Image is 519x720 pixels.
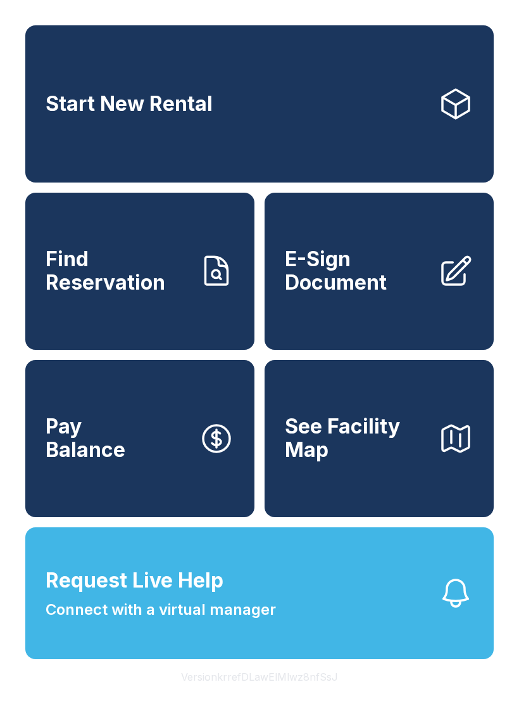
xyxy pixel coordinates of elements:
span: Connect with a virtual manager [46,598,276,621]
span: E-Sign Document [285,248,428,294]
a: Find Reservation [25,193,254,350]
button: VersionkrrefDLawElMlwz8nfSsJ [171,659,348,695]
span: Pay Balance [46,415,125,461]
a: E-Sign Document [265,193,494,350]
button: Request Live HelpConnect with a virtual manager [25,527,494,659]
span: See Facility Map [285,415,428,461]
a: Start New Rental [25,25,494,183]
button: See Facility Map [265,360,494,517]
span: Start New Rental [46,93,213,116]
span: Find Reservation [46,248,189,294]
button: PayBalance [25,360,254,517]
span: Request Live Help [46,565,223,596]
